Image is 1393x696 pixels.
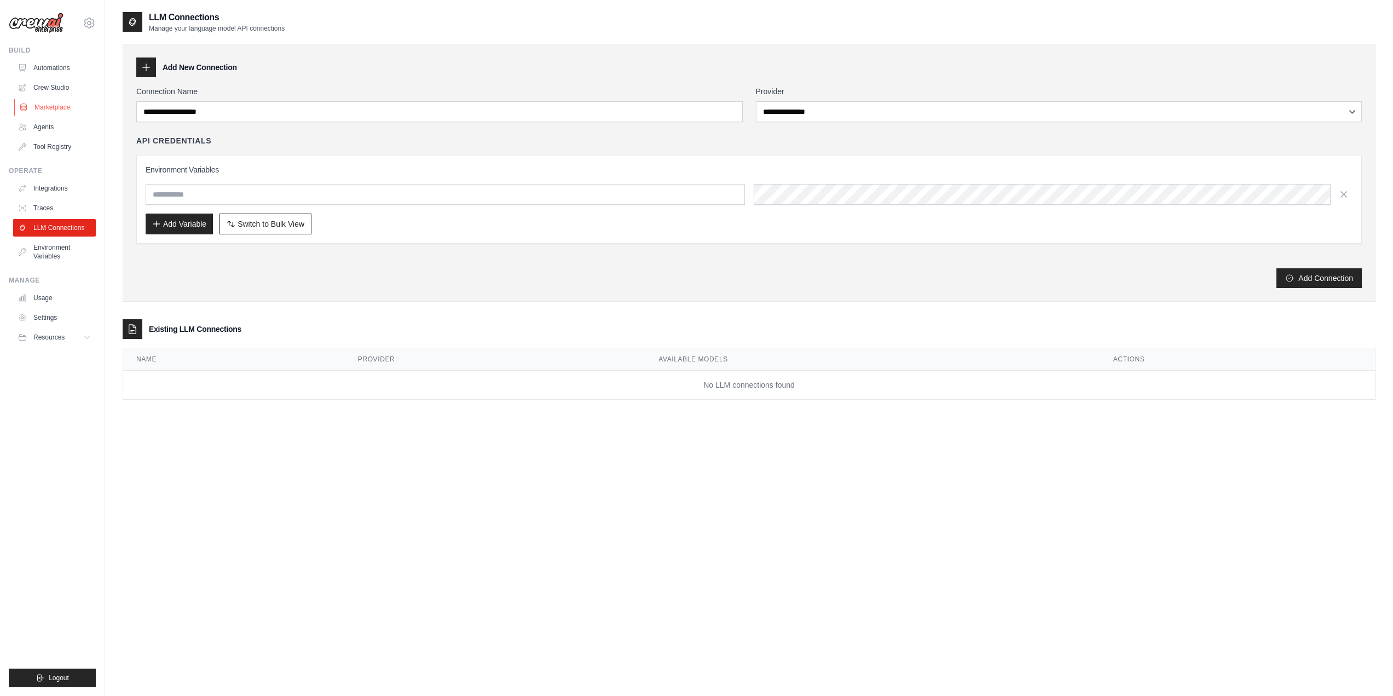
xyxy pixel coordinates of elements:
[13,199,96,217] a: Traces
[13,138,96,156] a: Tool Registry
[13,79,96,96] a: Crew Studio
[146,164,1352,175] h3: Environment Variables
[163,62,237,73] h3: Add New Connection
[149,324,241,335] h3: Existing LLM Connections
[13,118,96,136] a: Agents
[123,348,345,371] th: Name
[13,180,96,197] a: Integrations
[13,239,96,265] a: Environment Variables
[645,348,1100,371] th: Available Models
[1276,268,1362,288] button: Add Connection
[9,13,63,33] img: Logo
[9,276,96,285] div: Manage
[756,86,1362,97] label: Provider
[13,329,96,346] button: Resources
[219,214,311,234] button: Switch to Bulk View
[14,99,97,116] a: Marketplace
[9,46,96,55] div: Build
[123,371,1375,400] td: No LLM connections found
[49,674,69,682] span: Logout
[136,135,211,146] h4: API Credentials
[13,59,96,77] a: Automations
[9,669,96,687] button: Logout
[13,219,96,237] a: LLM Connections
[149,24,285,33] p: Manage your language model API connections
[1100,348,1375,371] th: Actions
[9,166,96,175] div: Operate
[238,218,304,229] span: Switch to Bulk View
[149,11,285,24] h2: LLM Connections
[146,214,213,234] button: Add Variable
[136,86,743,97] label: Connection Name
[13,289,96,307] a: Usage
[345,348,645,371] th: Provider
[33,333,65,342] span: Resources
[13,309,96,326] a: Settings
